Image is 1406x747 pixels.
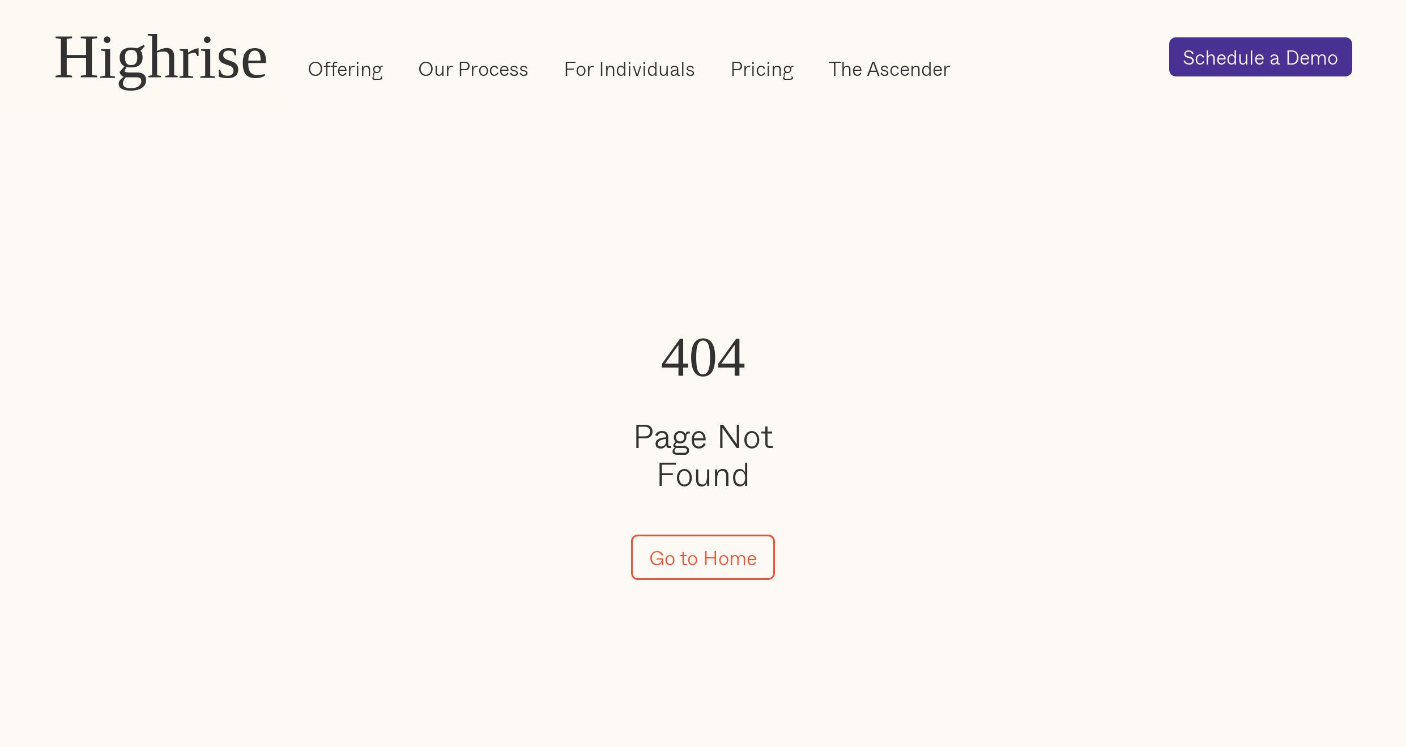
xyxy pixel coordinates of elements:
[829,55,951,82] a: The Ascender
[730,55,794,82] a: Pricing
[308,55,383,82] a: Offering
[564,55,695,82] a: For Individuals
[418,55,529,82] a: Our Process
[631,535,775,580] a: Go to Home
[618,326,788,388] h1: 404
[1169,37,1352,76] a: Schedule a Demo
[54,23,268,92] a: Highrise
[618,416,788,493] h2: Page Not Found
